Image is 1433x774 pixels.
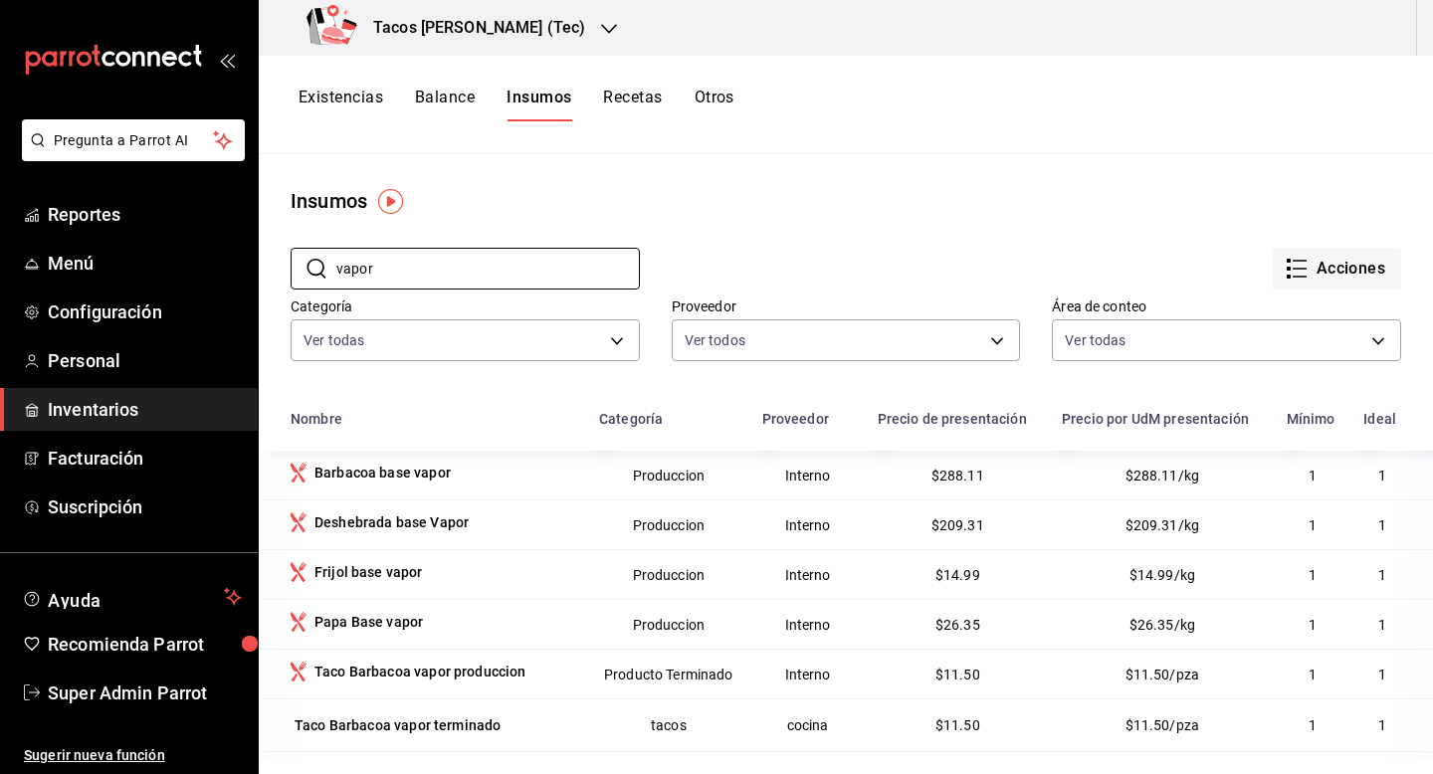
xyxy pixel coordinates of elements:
[878,411,1027,427] div: Precio de presentación
[219,52,235,68] button: open_drawer_menu
[54,130,214,151] span: Pregunta a Parrot AI
[587,549,750,599] td: Produccion
[1309,517,1317,533] span: 1
[48,396,242,423] span: Inventarios
[1126,667,1200,682] span: $11.50/pza
[1378,567,1386,583] span: 1
[935,717,980,733] span: $11.50
[1378,517,1386,533] span: 1
[1378,717,1386,733] span: 1
[48,445,242,472] span: Facturación
[1309,717,1317,733] span: 1
[291,411,342,427] div: Nombre
[750,599,866,649] td: Interno
[762,411,829,427] div: Proveedor
[1378,667,1386,682] span: 1
[935,617,980,633] span: $26.35
[299,88,383,121] button: Existencias
[1126,468,1200,484] span: $288.11/kg
[1062,411,1249,427] div: Precio por UdM presentación
[507,88,571,121] button: Insumos
[1126,517,1200,533] span: $209.31/kg
[299,88,734,121] div: navigation tabs
[931,517,984,533] span: $209.31
[357,16,585,40] h3: Tacos [PERSON_NAME] (Tec)
[48,201,242,228] span: Reportes
[1052,299,1401,313] label: Área de conteo
[587,451,750,499] td: Produccion
[931,468,984,484] span: $288.11
[1129,567,1195,583] span: $14.99/kg
[48,347,242,374] span: Personal
[304,330,364,350] span: Ver todas
[291,562,307,582] svg: Insumo producido
[291,186,367,216] div: Insumos
[291,512,307,532] svg: Insumo producido
[750,649,866,698] td: Interno
[750,499,866,549] td: Interno
[1129,617,1195,633] span: $26.35/kg
[599,411,663,427] div: Categoría
[314,463,451,483] div: Barbacoa base vapor
[48,250,242,277] span: Menú
[295,715,501,735] div: Taco Barbacoa vapor terminado
[1309,468,1317,484] span: 1
[22,119,245,161] button: Pregunta a Parrot AI
[291,463,307,483] svg: Insumo producido
[750,549,866,599] td: Interno
[685,330,745,350] span: Ver todos
[314,662,526,681] div: Taco Barbacoa vapor produccion
[1273,248,1401,290] button: Acciones
[587,698,750,751] td: tacos
[1309,567,1317,583] span: 1
[1065,330,1126,350] span: Ver todas
[672,299,1021,313] label: Proveedor
[750,698,866,751] td: cocina
[1363,411,1396,427] div: Ideal
[314,512,469,532] div: Deshebrada base Vapor
[48,631,242,658] span: Recomienda Parrot
[1378,468,1386,484] span: 1
[695,88,734,121] button: Otros
[603,88,662,121] button: Recetas
[48,585,216,609] span: Ayuda
[1309,617,1317,633] span: 1
[587,599,750,649] td: Produccion
[587,499,750,549] td: Produccion
[48,493,242,520] span: Suscripción
[1378,617,1386,633] span: 1
[378,189,403,214] img: Tooltip marker
[314,562,423,582] div: Frijol base vapor
[1287,411,1335,427] div: Mínimo
[14,144,245,165] a: Pregunta a Parrot AI
[48,679,242,706] span: Super Admin Parrot
[291,299,640,313] label: Categoría
[935,667,980,682] span: $11.50
[48,298,242,325] span: Configuración
[1126,717,1200,733] span: $11.50/pza
[415,88,475,121] button: Balance
[750,451,866,499] td: Interno
[291,662,307,681] svg: Insumo producido
[291,612,307,632] svg: Insumo producido
[587,649,750,698] td: Producto Terminado
[336,249,640,289] input: Buscar ID o nombre de insumo
[314,612,423,632] div: Papa Base vapor
[1309,667,1317,682] span: 1
[24,745,242,766] span: Sugerir nueva función
[935,567,980,583] span: $14.99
